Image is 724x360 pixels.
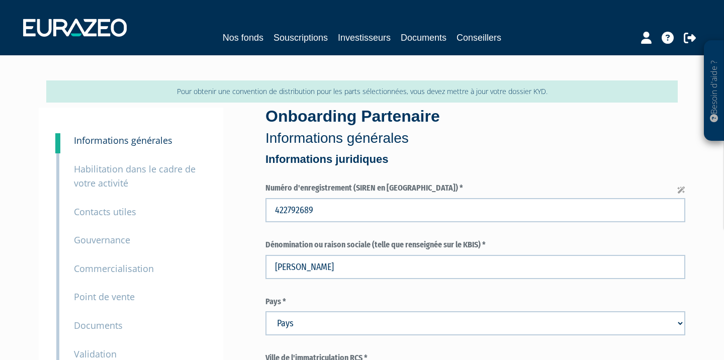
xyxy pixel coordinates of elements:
small: Gouvernance [74,234,130,246]
label: Pays * [265,296,685,308]
div: Onboarding Partenaire [265,105,685,148]
a: Nos fonds [223,31,263,45]
small: Informations générales [74,134,172,146]
a: Conseillers [457,31,501,45]
h4: Informations juridiques [265,153,685,165]
label: Numéro d'enregistrement (SIREN en [GEOGRAPHIC_DATA]) * [265,183,685,194]
small: Commercialisation [74,262,154,275]
label: Dénomination ou raison sociale (telle que renseignée sur le KBIS) * [265,239,685,251]
span: Cette question permettra de pré-remplir certains champs [677,186,685,196]
a: Investisseurs [338,31,391,45]
small: Habilitation dans le cadre de votre activité [74,163,196,190]
a: Souscriptions [274,31,328,45]
small: Documents [74,319,123,331]
small: Validation [74,348,117,360]
img: 1732889491-logotype_eurazeo_blanc_rvb.png [23,19,127,37]
a: 3 [55,133,60,153]
small: Contacts utiles [74,206,136,218]
a: Documents [401,31,446,45]
p: Pour obtenir une convention de distribution pour les parts sélectionnées, vous devez mettre à jou... [46,80,678,103]
small: Point de vente [74,291,135,303]
p: Besoin d'aide ? [708,46,720,136]
p: Informations générales [265,128,685,148]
